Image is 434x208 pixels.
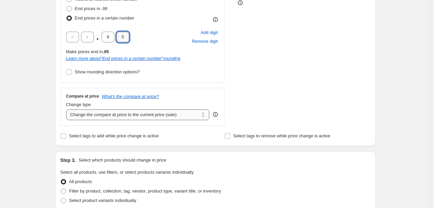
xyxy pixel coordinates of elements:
[66,49,109,54] span: Make prices end in
[102,94,159,99] button: What's the compare at price?
[69,133,159,138] span: Select tags to add while price change is active
[200,29,218,36] span: Add digit
[60,157,76,164] h2: Step 3.
[69,188,221,194] span: Filter by product, collection, tag, vendor, product type, variant title, or inventory
[66,56,181,61] i: Learn more about " End prices in a certain number " rounding
[103,49,109,54] b: .95
[199,28,219,37] button: Add placeholder
[212,111,219,118] div: help
[66,32,79,42] input: ﹡
[192,38,218,45] span: Remove digit
[102,32,114,42] input: ﹡
[60,170,194,175] span: Select all products, use filters, or select products variants individually
[191,37,219,46] button: Remove placeholder
[233,133,330,138] span: Select tags to remove while price change is active
[96,32,100,42] span: .
[116,32,129,42] input: ﹡
[69,198,136,203] span: Select product variants individually
[78,157,166,164] p: Select which products should change in price
[81,32,94,42] input: ﹡
[66,102,91,107] span: Change type
[66,94,99,99] h3: Compare at price
[75,69,140,74] span: Show rounding direction options?
[75,6,108,11] span: End prices in .99
[66,56,181,61] a: Learn more about"End prices in a certain number"rounding
[75,15,134,21] span: End prices in a certain number
[69,179,92,184] span: All products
